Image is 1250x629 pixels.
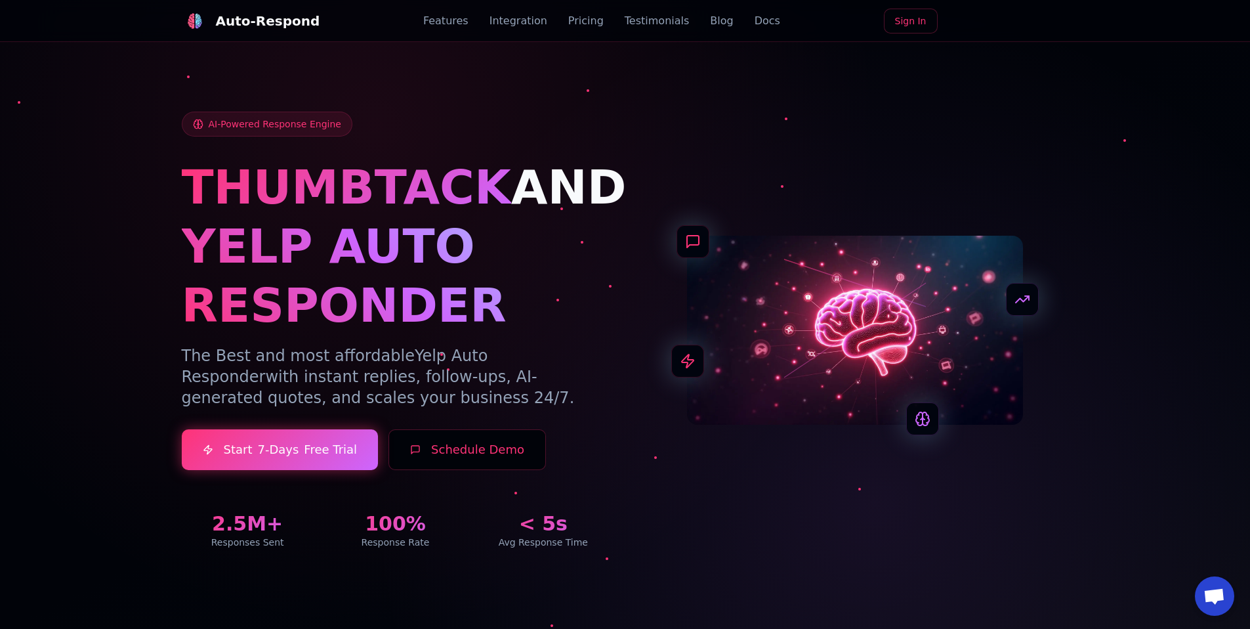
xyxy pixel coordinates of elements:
span: 7-Days [257,441,299,459]
a: Auto-Respond LogoAuto-Respond [182,8,320,34]
span: THUMBTACK [182,160,511,215]
div: Avg Response Time [477,536,609,549]
div: 2.5M+ [182,512,314,536]
h1: YELP AUTO RESPONDER [182,217,610,335]
a: Testimonials [625,13,690,29]
img: AI Neural Network Brain [687,236,1023,425]
div: Auto-Respond [216,12,320,30]
div: Responses Sent [182,536,314,549]
img: Auto-Respond Logo [187,13,203,29]
a: Docs [755,13,780,29]
button: Schedule Demo [388,429,546,470]
div: Open chat [1195,576,1234,616]
a: Pricing [568,13,604,29]
p: The Best and most affordable with instant replies, follow-ups, AI-generated quotes, and scales yo... [182,345,610,408]
a: Blog [710,13,733,29]
div: 100% [329,512,461,536]
div: Response Rate [329,536,461,549]
span: AND [511,160,627,215]
iframe: Sign in with Google Button [942,7,1075,36]
a: Features [423,13,469,29]
div: < 5s [477,512,609,536]
a: Integration [490,13,547,29]
span: AI-Powered Response Engine [209,118,341,131]
a: Sign In [884,9,938,33]
a: Start7-DaysFree Trial [182,429,379,470]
